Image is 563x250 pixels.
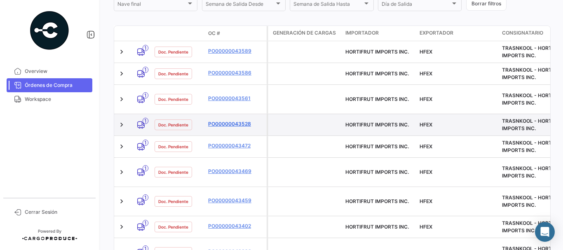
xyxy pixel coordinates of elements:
[117,70,126,78] a: Expand/Collapse Row
[535,222,555,242] div: Abrir Intercom Messenger
[158,121,188,128] span: Doc. Pendiente
[420,96,432,102] span: HFEX
[25,208,89,216] span: Cerrar Sesión
[208,47,263,55] a: PO00000043589
[293,2,362,8] span: Semana de Salida Hasta
[29,10,70,51] img: powered-by.png
[342,26,416,41] datatable-header-cell: Importador
[143,118,148,124] span: 1
[420,49,432,55] span: HFEX
[25,68,89,75] span: Overview
[158,198,188,205] span: Doc. Pendiente
[117,197,126,206] a: Expand/Collapse Row
[420,169,432,175] span: HFEX
[273,29,336,37] span: Generación de cargas
[143,45,148,51] span: 1
[345,169,409,175] span: HORTIFRUT IMPORTS INC.
[420,29,453,37] span: Exportador
[208,120,263,128] a: PO00000043528
[117,2,186,8] span: Nave final
[208,222,263,230] a: PO00000043402
[205,26,267,40] datatable-header-cell: OC #
[117,121,126,129] a: Expand/Collapse Row
[345,49,409,55] span: HORTIFRUT IMPORTS INC.
[117,48,126,56] a: Expand/Collapse Row
[208,69,263,77] a: PO00000043586
[117,223,126,231] a: Expand/Collapse Row
[143,92,148,98] span: 1
[158,169,188,175] span: Doc. Pendiente
[382,2,450,8] span: Día de Salida
[268,26,342,41] datatable-header-cell: Generación de cargas
[345,29,379,37] span: Importador
[208,197,263,204] a: PO00000043459
[158,70,188,77] span: Doc. Pendiente
[345,143,409,150] span: HORTIFRUT IMPORTS INC.
[143,165,148,171] span: 1
[117,143,126,151] a: Expand/Collapse Row
[416,26,499,41] datatable-header-cell: Exportador
[143,194,148,201] span: 1
[7,78,92,92] a: Órdenes de Compra
[208,95,263,102] a: PO00000043561
[345,121,409,128] span: HORTIFRUT IMPORTS INC.
[345,198,409,204] span: HORTIFRUT IMPORTS INC.
[158,143,188,150] span: Doc. Pendiente
[420,143,432,150] span: HFEX
[25,96,89,103] span: Workspace
[143,67,148,73] span: 1
[25,82,89,89] span: Órdenes de Compra
[345,224,409,230] span: HORTIFRUT IMPORTS INC.
[208,30,220,37] span: OC #
[345,70,409,77] span: HORTIFRUT IMPORTS INC.
[502,29,543,37] span: Consignatario
[420,121,432,128] span: HFEX
[420,224,432,230] span: HFEX
[158,96,188,103] span: Doc. Pendiente
[143,220,148,226] span: 1
[151,30,205,37] datatable-header-cell: Estado Doc.
[420,70,432,77] span: HFEX
[7,64,92,78] a: Overview
[158,49,188,55] span: Doc. Pendiente
[206,2,274,8] span: Semana de Salida Desde
[208,168,263,175] a: PO00000043469
[158,224,188,230] span: Doc. Pendiente
[7,92,92,106] a: Workspace
[131,30,151,37] datatable-header-cell: Modo de Transporte
[420,198,432,204] span: HFEX
[117,168,126,176] a: Expand/Collapse Row
[345,96,409,102] span: HORTIFRUT IMPORTS INC.
[117,95,126,103] a: Expand/Collapse Row
[208,142,263,150] a: PO00000043472
[143,140,148,146] span: 1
